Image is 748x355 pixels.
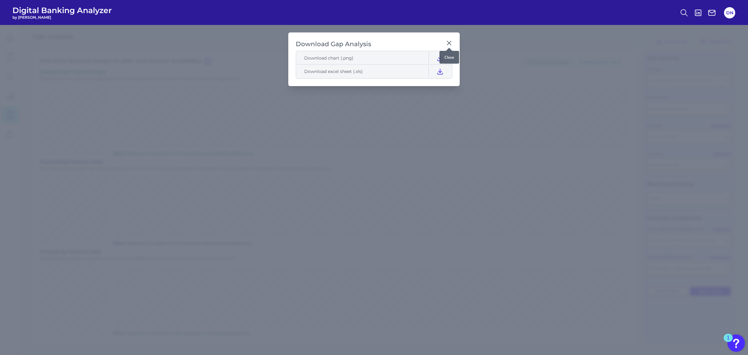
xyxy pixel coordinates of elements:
div: 1 [727,338,730,346]
button: Open Resource Center, 1 new notification [727,334,745,352]
h2: Download Gap Analysis [296,40,444,48]
div: Close [439,51,459,64]
td: Download excel sheet (.xls) [297,65,429,78]
button: DN [724,7,735,18]
span: Digital Banking Analyzer [12,6,112,15]
td: Download chart (.png) [297,52,429,65]
span: by [PERSON_NAME] [12,15,112,20]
